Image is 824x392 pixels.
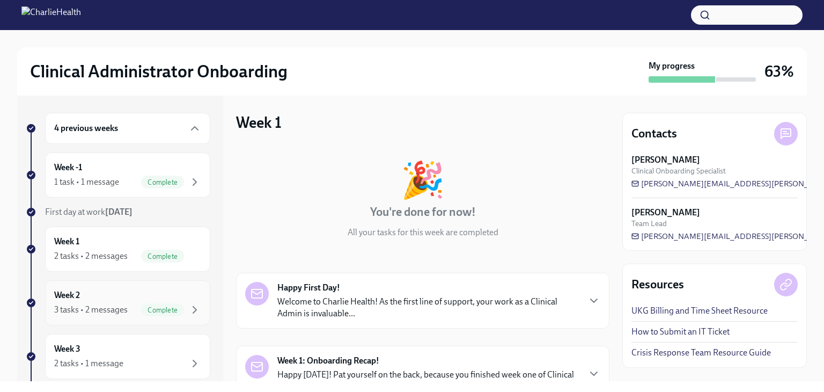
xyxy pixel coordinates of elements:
[631,305,768,317] a: UKG Billing and Time Sheet Resource
[54,122,118,134] h6: 4 previous weeks
[45,207,133,217] span: First day at work
[277,282,340,294] strong: Happy First Day!
[631,126,677,142] h4: Contacts
[26,206,210,218] a: First day at work[DATE]
[141,306,184,314] span: Complete
[141,178,184,186] span: Complete
[54,289,80,301] h6: Week 2
[54,343,80,355] h6: Week 3
[277,296,579,320] p: Welcome to Charlie Health! As the first line of support, your work as a Clinical Admin is invalua...
[631,166,726,176] span: Clinical Onboarding Specialist
[236,113,282,132] h3: Week 1
[26,153,210,198] a: Week -11 task • 1 messageComplete
[21,6,81,24] img: CharlieHealth
[26,227,210,272] a: Week 12 tasks • 2 messagesComplete
[30,61,288,82] h2: Clinical Administrator Onboarding
[105,207,133,217] strong: [DATE]
[54,304,128,316] div: 3 tasks • 2 messages
[649,60,695,72] strong: My progress
[348,227,498,238] p: All your tasks for this week are completed
[401,162,445,198] div: 🎉
[631,277,684,293] h4: Resources
[631,219,667,229] span: Team Lead
[141,252,184,260] span: Complete
[54,250,128,262] div: 2 tasks • 2 messages
[277,355,379,367] strong: Week 1: Onboarding Recap!
[54,176,119,188] div: 1 task • 1 message
[45,113,210,144] div: 4 previous weeks
[54,358,123,369] div: 2 tasks • 1 message
[54,162,82,173] h6: Week -1
[631,154,700,166] strong: [PERSON_NAME]
[631,326,730,338] a: How to Submit an IT Ticket
[26,280,210,325] a: Week 23 tasks • 2 messagesComplete
[54,236,79,248] h6: Week 1
[370,204,476,220] h4: You're done for now!
[26,334,210,379] a: Week 32 tasks • 1 message
[764,62,794,81] h3: 63%
[631,347,771,359] a: Crisis Response Team Resource Guide
[631,207,700,219] strong: [PERSON_NAME]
